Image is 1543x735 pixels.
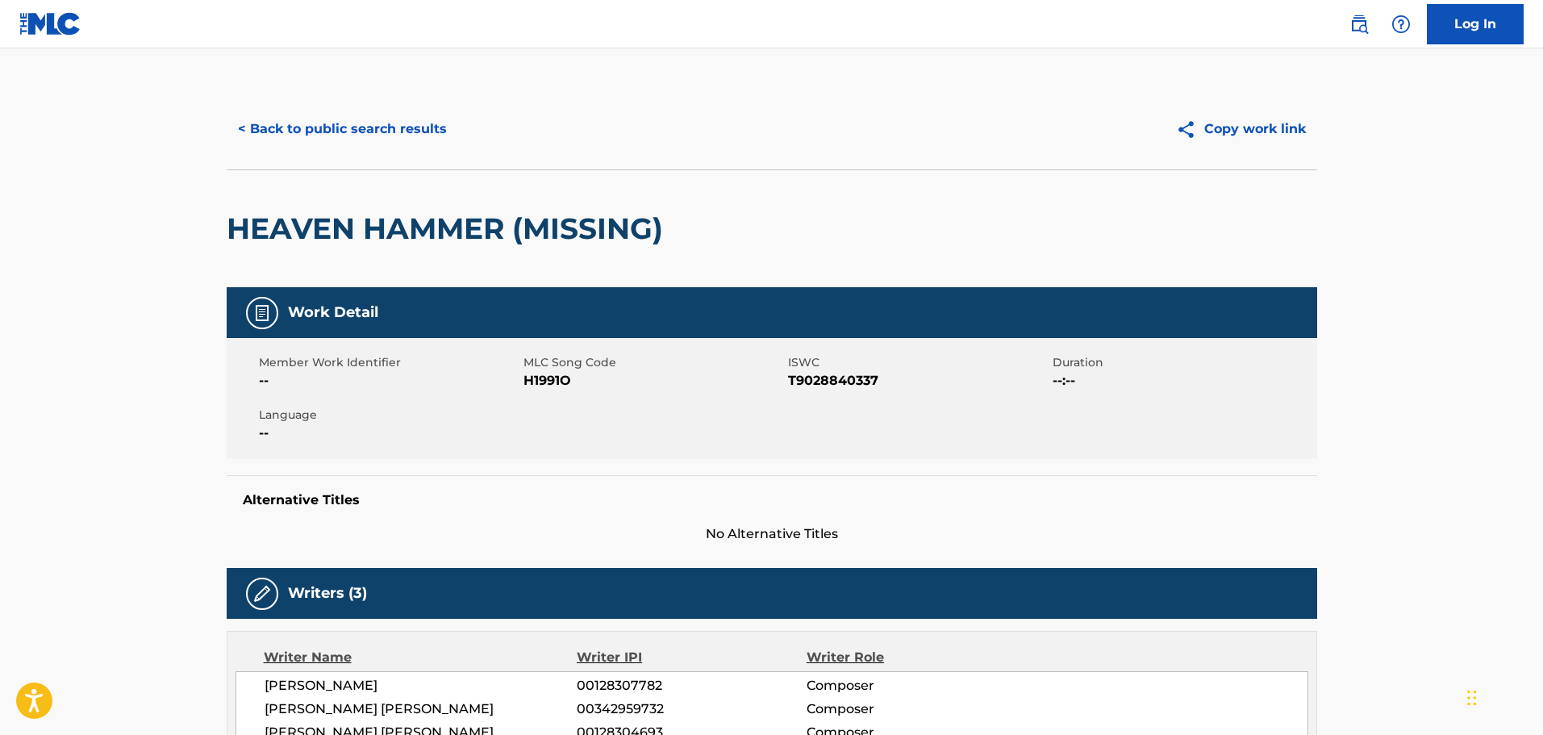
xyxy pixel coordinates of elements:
img: help [1391,15,1411,34]
h5: Work Detail [288,303,378,322]
a: Log In [1427,4,1524,44]
span: Composer [807,700,1015,719]
span: 00128307782 [577,676,806,695]
span: Composer [807,676,1015,695]
img: Work Detail [252,303,272,323]
img: Writers [252,584,272,603]
span: No Alternative Titles [227,524,1317,544]
div: Help [1385,8,1417,40]
div: Drag [1467,674,1477,722]
img: Copy work link [1176,119,1204,140]
span: --:-- [1053,371,1313,390]
span: -- [259,371,519,390]
img: MLC Logo [19,12,81,35]
span: ISWC [788,354,1049,371]
span: Language [259,407,519,424]
h5: Alternative Titles [243,492,1301,508]
button: Copy work link [1165,109,1317,149]
div: Writer Role [807,648,1015,667]
span: -- [259,424,519,443]
span: [PERSON_NAME] [265,676,578,695]
span: T9028840337 [788,371,1049,390]
span: MLC Song Code [523,354,784,371]
img: search [1349,15,1369,34]
span: 00342959732 [577,700,806,719]
h2: HEAVEN HAMMER (MISSING) [227,211,671,247]
span: [PERSON_NAME] [PERSON_NAME] [265,700,578,719]
span: Duration [1053,354,1313,371]
h5: Writers (3) [288,584,367,603]
button: < Back to public search results [227,109,458,149]
div: Writer IPI [577,648,807,667]
span: Member Work Identifier [259,354,519,371]
a: Public Search [1343,8,1375,40]
iframe: Chat Widget [1462,658,1543,735]
div: Writer Name [264,648,578,667]
span: H1991O [523,371,784,390]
